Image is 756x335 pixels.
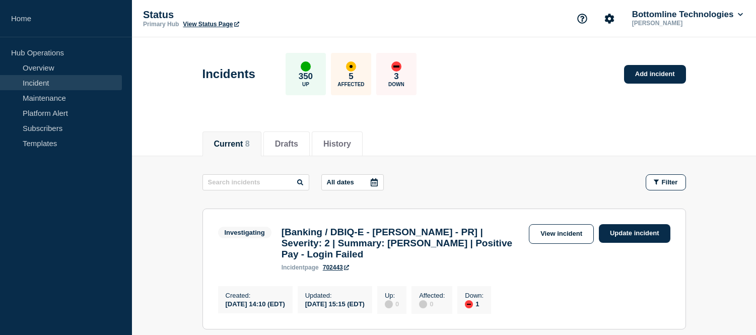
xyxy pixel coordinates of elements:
span: Investigating [218,227,271,238]
div: down [391,61,401,72]
p: Created : [226,292,285,299]
p: Primary Hub [143,21,179,28]
p: Up [302,82,309,87]
p: Updated : [305,292,365,299]
p: All dates [327,178,354,186]
div: disabled [419,300,427,308]
div: up [301,61,311,72]
p: Down : [465,292,484,299]
a: Update incident [599,224,670,243]
div: [DATE] 15:15 (EDT) [305,299,365,308]
p: Up : [385,292,399,299]
button: Filter [646,174,686,190]
div: 0 [385,299,399,308]
p: Affected [337,82,364,87]
button: Bottomline Technologies [630,10,745,20]
button: Drafts [275,140,298,149]
a: 702443 [323,264,349,271]
a: View Status Page [183,21,239,28]
p: 3 [394,72,398,82]
a: Add incident [624,65,686,84]
span: Filter [662,178,678,186]
h1: Incidents [202,67,255,81]
button: History [323,140,351,149]
input: Search incidents [202,174,309,190]
button: All dates [321,174,384,190]
p: page [282,264,319,271]
a: View incident [529,224,594,244]
p: Down [388,82,404,87]
div: 0 [419,299,445,308]
span: incident [282,264,305,271]
button: Support [572,8,593,29]
p: Affected : [419,292,445,299]
div: disabled [385,300,393,308]
div: 1 [465,299,484,308]
span: 8 [245,140,250,148]
div: affected [346,61,356,72]
p: Status [143,9,345,21]
button: Current 8 [214,140,250,149]
p: [PERSON_NAME] [630,20,735,27]
p: 5 [349,72,353,82]
p: 350 [299,72,313,82]
div: [DATE] 14:10 (EDT) [226,299,285,308]
div: down [465,300,473,308]
button: Account settings [599,8,620,29]
h3: [Banking / DBIQ-E - [PERSON_NAME] - PR] | Severity: 2 | Summary: [PERSON_NAME] | Positive Pay - L... [282,227,524,260]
